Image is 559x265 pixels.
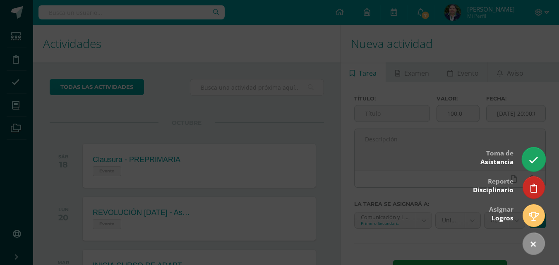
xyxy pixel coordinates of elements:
span: Asistencia [480,158,513,166]
div: Asignar [489,200,513,227]
span: Disciplinario [473,186,513,194]
div: Toma de [480,143,513,170]
span: Logros [492,214,513,222]
div: Reporte [473,172,513,198]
